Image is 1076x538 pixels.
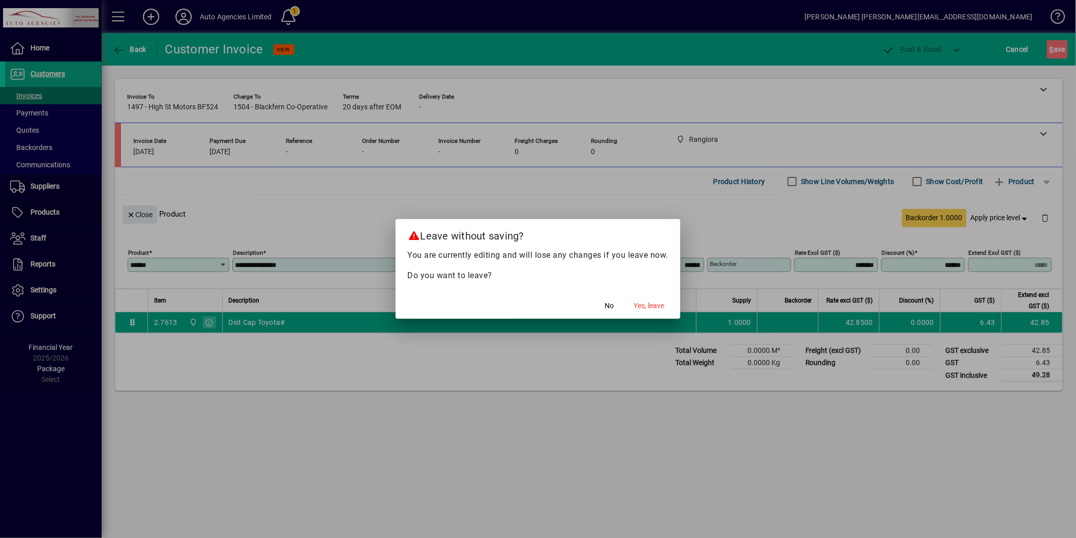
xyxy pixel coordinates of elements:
[634,301,664,311] span: Yes, leave
[408,249,669,261] p: You are currently editing and will lose any changes if you leave now.
[605,301,614,311] span: No
[396,219,681,249] h2: Leave without saving?
[630,296,668,315] button: Yes, leave
[408,270,669,282] p: Do you want to leave?
[593,296,625,315] button: No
